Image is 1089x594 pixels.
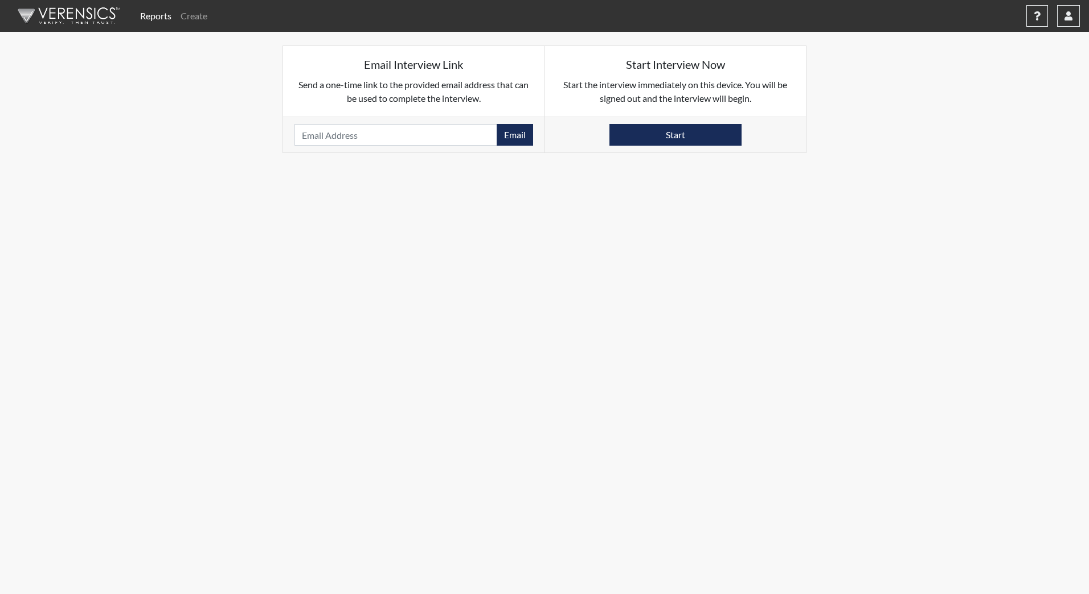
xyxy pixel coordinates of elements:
[136,5,176,27] a: Reports
[176,5,212,27] a: Create
[294,124,497,146] input: Email Address
[294,57,533,71] h5: Email Interview Link
[556,57,795,71] h5: Start Interview Now
[609,124,742,146] button: Start
[497,124,533,146] button: Email
[556,78,795,105] p: Start the interview immediately on this device. You will be signed out and the interview will begin.
[294,78,533,105] p: Send a one-time link to the provided email address that can be used to complete the interview.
